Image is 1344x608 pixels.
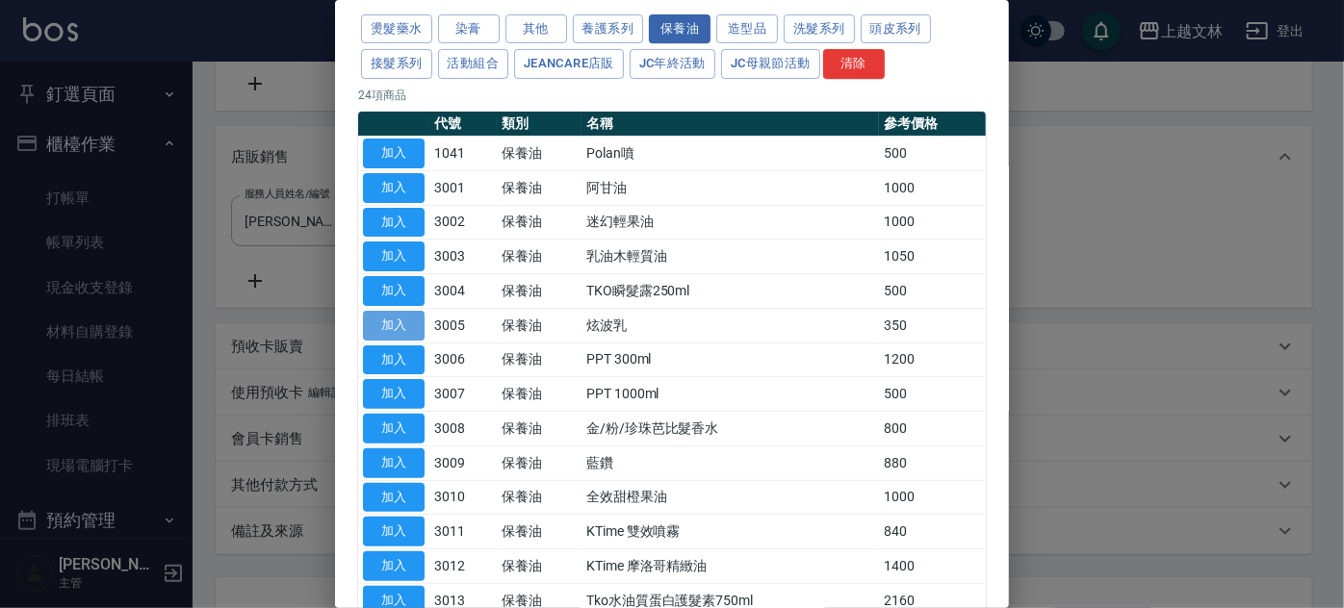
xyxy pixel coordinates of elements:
button: 養護系列 [573,14,644,44]
button: 加入 [363,517,425,546]
button: 清除 [823,49,885,79]
td: PPT 300ml [582,342,879,377]
td: 保養油 [498,137,582,171]
td: 保養油 [498,445,582,480]
button: 接髮系列 [361,49,432,79]
button: 加入 [363,173,425,203]
td: 保養油 [498,205,582,240]
td: 1000 [879,205,986,240]
td: KTime 雙效噴霧 [582,515,879,549]
td: KTime 摩洛哥精緻油 [582,549,879,584]
button: JeanCare店販 [514,49,624,79]
button: 加入 [363,139,425,168]
td: 藍鑽 [582,445,879,480]
td: 500 [879,137,986,171]
button: 活動組合 [438,49,509,79]
td: 350 [879,308,986,342]
td: 3001 [429,170,498,205]
td: 3005 [429,308,498,342]
td: 保養油 [498,377,582,412]
button: 加入 [363,483,425,513]
td: 1000 [879,480,986,515]
td: 保養油 [498,412,582,446]
td: 1200 [879,342,986,377]
td: 全效甜橙果油 [582,480,879,515]
td: 880 [879,445,986,480]
td: 3012 [429,549,498,584]
td: 3008 [429,412,498,446]
button: 頭皮系列 [861,14,932,44]
td: Polan噴 [582,137,879,171]
td: 乳油木輕質油 [582,240,879,274]
td: 保養油 [498,240,582,274]
td: 500 [879,377,986,412]
td: 1400 [879,549,986,584]
td: 保養油 [498,170,582,205]
button: 加入 [363,379,425,409]
td: 3007 [429,377,498,412]
p: 24 項商品 [358,87,986,104]
td: 3006 [429,342,498,377]
button: 加入 [363,311,425,341]
button: 其他 [505,14,567,44]
td: 3009 [429,445,498,480]
td: 阿甘油 [582,170,879,205]
td: 3003 [429,240,498,274]
td: 保養油 [498,549,582,584]
td: 金/粉/珍珠芭比髮香水 [582,412,879,446]
td: 800 [879,412,986,446]
th: 名稱 [582,112,879,137]
td: PPT 1000ml [582,377,879,412]
td: 保養油 [498,342,582,377]
td: 1041 [429,137,498,171]
button: 加入 [363,448,425,478]
td: 1000 [879,170,986,205]
td: 保養油 [498,308,582,342]
button: 加入 [363,414,425,443]
button: JC年終活動 [630,49,715,79]
button: 染膏 [438,14,500,44]
td: 3002 [429,205,498,240]
th: 代號 [429,112,498,137]
td: 迷幻輕果油 [582,205,879,240]
td: 3004 [429,274,498,309]
td: 1050 [879,240,986,274]
button: 加入 [363,241,425,271]
td: 3010 [429,480,498,515]
td: 保養油 [498,480,582,515]
td: 炫波乳 [582,308,879,342]
button: 加入 [363,276,425,306]
td: 840 [879,515,986,549]
button: 燙髮藥水 [361,14,432,44]
button: 造型品 [716,14,778,44]
td: 500 [879,274,986,309]
button: 保養油 [649,14,711,44]
button: 加入 [363,551,425,581]
th: 類別 [498,112,582,137]
button: JC母親節活動 [721,49,820,79]
button: 加入 [363,208,425,238]
th: 參考價格 [879,112,986,137]
button: 洗髮系列 [784,14,855,44]
button: 加入 [363,345,425,375]
td: 保養油 [498,274,582,309]
td: 3011 [429,515,498,549]
td: 保養油 [498,515,582,549]
td: TKO瞬髮露250ml [582,274,879,309]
